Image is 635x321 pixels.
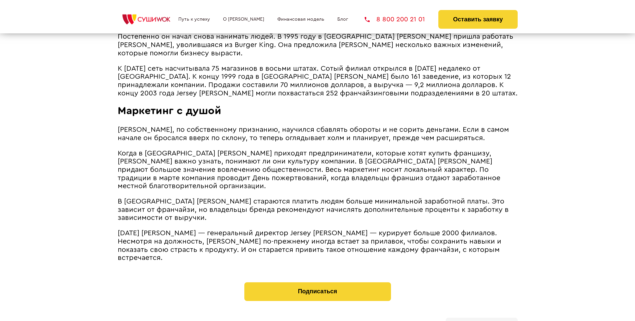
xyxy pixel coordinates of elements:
[376,16,425,23] span: 8 800 200 21 01
[118,105,221,116] span: Маркетинг с душой
[337,17,348,22] a: Блог
[438,10,517,29] button: Оставить заявку
[118,33,513,56] span: Постепенно он начал снова нанимать людей. В 1995 году в [GEOGRAPHIC_DATA] [PERSON_NAME] пришла ра...
[277,17,324,22] a: Финансовая модель
[118,65,518,97] span: К [DATE] сеть насчитывала 75 магазинов в восьми штатах. Сотый филиал открылся в [DATE] недалеко о...
[118,126,509,141] span: [PERSON_NAME], по собственному признанию, научился сбавлять обороты и не сорить деньгами. Если в ...
[365,16,425,23] a: 8 800 200 21 01
[178,17,210,22] a: Путь к успеху
[118,150,500,190] span: Когда в [GEOGRAPHIC_DATA] [PERSON_NAME] приходят предприниматели, которые хотят купить франшизу, ...
[223,17,264,22] a: О [PERSON_NAME]
[118,230,501,261] span: [DATE] [PERSON_NAME] ― генеральный директор Jersey [PERSON_NAME] ― курирует больше 2000 филиалов....
[244,282,391,301] button: Подписаться
[118,198,509,221] span: В [GEOGRAPHIC_DATA] [PERSON_NAME] стараются платить людям больше минимальной заработной платы. Эт...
